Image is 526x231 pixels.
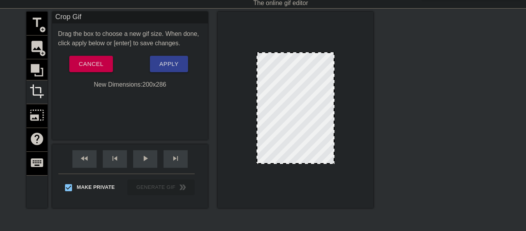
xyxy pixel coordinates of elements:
[52,80,208,89] div: New Dimensions: 200 x 286
[77,183,115,191] span: Make Private
[159,59,178,69] span: Apply
[141,154,150,163] span: play_arrow
[110,154,120,163] span: skip_previous
[52,29,208,48] div: Drag the box to choose a new gif size. When done, click apply below or [enter] to save changes.
[52,12,208,23] div: Crop Gif
[80,154,89,163] span: fast_rewind
[69,56,113,72] button: Cancel
[30,84,44,99] span: crop
[79,59,103,69] span: Cancel
[171,154,180,163] span: skip_next
[150,56,188,72] button: Apply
